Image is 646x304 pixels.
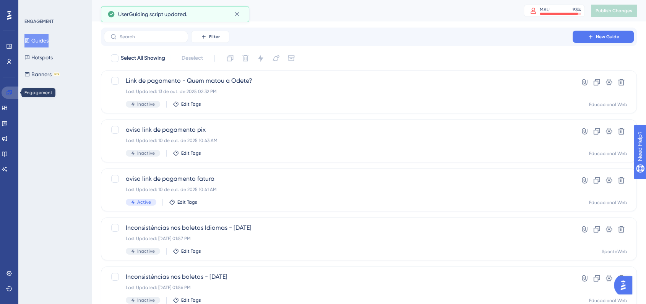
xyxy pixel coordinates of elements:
div: Last Updated: 13 de out. de 2025 02:32 PM [126,88,551,95]
input: Search [120,34,182,39]
div: ENGAGEMENT [24,18,54,25]
span: Publish Changes [596,8,632,14]
span: Edit Tags [177,199,197,205]
button: Edit Tags [173,248,201,254]
div: Last Updated: [DATE] 01:56 PM [126,284,551,291]
span: Select All Showing [121,54,165,63]
div: Educacional Web [589,101,627,108]
span: Edit Tags [181,150,201,156]
button: Guides [24,34,49,47]
div: Educacional Web [589,199,627,206]
button: Edit Tags [173,101,201,107]
span: Inconsistências nos boletos - [DATE] [126,272,551,281]
button: Publish Changes [591,5,637,17]
button: Edit Tags [173,150,201,156]
span: Inactive [137,150,155,156]
button: Hotspots [24,51,53,64]
button: BannersBETA [24,67,60,81]
span: Link de pagamento - Quem matou a Odete? [126,76,551,85]
div: Last Updated: [DATE] 01:57 PM [126,235,551,242]
span: aviso link de pagamento fatura [126,174,551,183]
button: Edit Tags [173,297,201,303]
span: New Guide [596,34,619,40]
div: 93 % [573,7,581,13]
span: Edit Tags [181,101,201,107]
button: Filter [191,31,229,43]
div: MAU [540,7,550,13]
div: Last Updated: 10 de out. de 2025 10:43 AM [126,137,551,144]
div: Educacional Web [589,150,627,157]
div: BETA [53,72,60,76]
div: SponteWeb [602,248,627,255]
span: Inactive [137,101,155,107]
div: Guides [101,5,505,16]
span: Edit Tags [181,297,201,303]
button: New Guide [573,31,634,43]
span: Edit Tags [181,248,201,254]
span: aviso link de pagamento pix [126,125,551,134]
span: UserGuiding script updated. [118,10,187,19]
span: Need Help? [18,2,48,11]
button: Themes [24,84,50,98]
button: Edit Tags [169,199,197,205]
span: Inconsistências nos boletos Idiomas - [DATE] [126,223,551,232]
span: Deselect [182,54,203,63]
button: Deselect [175,51,210,65]
span: Inactive [137,248,155,254]
span: Filter [209,34,220,40]
div: Educacional Web [589,297,627,304]
span: Inactive [137,297,155,303]
iframe: UserGuiding AI Assistant Launcher [614,274,637,297]
div: Last Updated: 10 de out. de 2025 10:41 AM [126,186,551,193]
span: Active [137,199,151,205]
